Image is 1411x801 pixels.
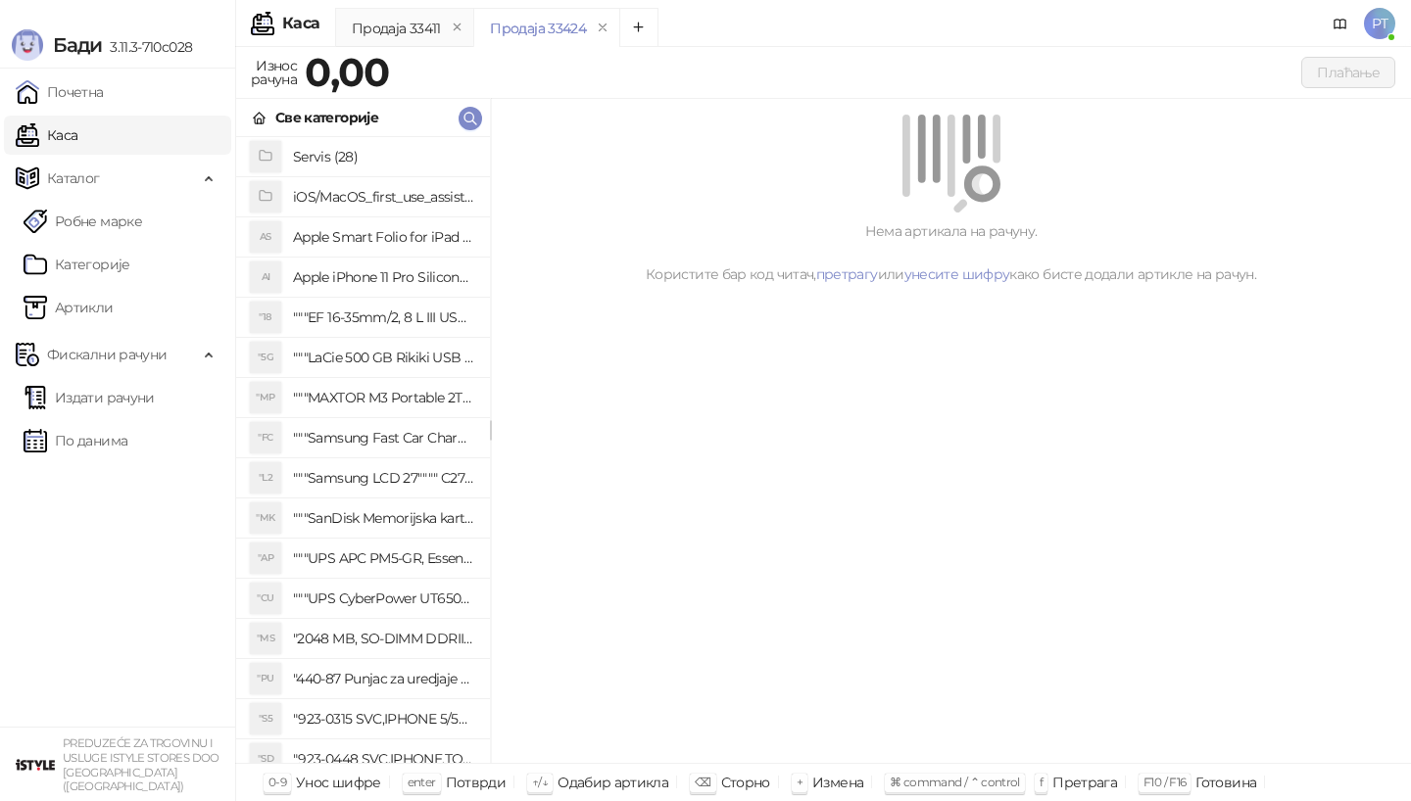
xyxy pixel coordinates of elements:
[408,775,436,789] span: enter
[293,583,474,614] h4: """UPS CyberPower UT650EG, 650VA/360W , line-int., s_uko, desktop"""
[514,220,1387,285] div: Нема артикала на рачуну. Користите бар код читач, или како бисте додали артикле на рачун.
[1364,8,1395,39] span: PT
[250,542,281,574] div: "AP
[24,245,130,284] a: Категорије
[293,181,474,212] h4: iOS/MacOS_first_use_assistance (4)
[293,342,474,373] h4: """LaCie 500 GB Rikiki USB 3.0 / Ultra Compact & Resistant aluminum / USB 3.0 / 2.5"""""""
[293,663,474,694] h4: "440-87 Punjac za uredjaje sa micro USB portom 4/1, Stand."
[16,116,77,155] a: Каса
[250,221,281,253] div: AS
[1325,8,1356,39] a: Документација
[53,33,102,57] span: Бади
[250,502,281,534] div: "MK
[250,261,281,293] div: AI
[250,743,281,775] div: "SD
[904,265,1010,283] a: унесите шифру
[250,342,281,373] div: "5G
[446,770,507,795] div: Потврди
[250,462,281,494] div: "L2
[1052,770,1117,795] div: Претрага
[293,302,474,333] h4: """EF 16-35mm/2, 8 L III USM"""
[293,623,474,654] h4: "2048 MB, SO-DIMM DDRII, 667 MHz, Napajanje 1,8 0,1 V, Latencija CL5"
[296,770,381,795] div: Унос шифре
[305,48,389,96] strong: 0,00
[490,18,586,39] div: Продаја 33424
[1040,775,1043,789] span: f
[250,382,281,413] div: "MP
[293,422,474,453] h4: """Samsung Fast Car Charge Adapter, brzi auto punja_, boja crna"""
[797,775,803,789] span: +
[293,221,474,253] h4: Apple Smart Folio for iPad mini (A17 Pro) - Sage
[293,141,474,172] h4: Servis (28)
[721,770,770,795] div: Сторно
[236,137,490,763] div: grid
[16,745,55,784] img: 64x64-companyLogo-77b92cf4-9946-4f36-9751-bf7bb5fd2c7d.png
[293,542,474,574] h4: """UPS APC PM5-GR, Essential Surge Arrest,5 utic_nica"""
[250,302,281,333] div: "18
[247,53,301,92] div: Износ рачуна
[268,775,286,789] span: 0-9
[250,623,281,654] div: "MS
[293,261,474,293] h4: Apple iPhone 11 Pro Silicone Case - Black
[293,462,474,494] h4: """Samsung LCD 27"""" C27F390FHUXEN"""
[445,20,470,36] button: remove
[1143,775,1186,789] span: F10 / F16
[532,775,548,789] span: ↑/↓
[250,663,281,694] div: "PU
[293,382,474,413] h4: """MAXTOR M3 Portable 2TB 2.5"""" crni eksterni hard disk HX-M201TCB/GM"""
[12,29,43,61] img: Logo
[590,20,615,36] button: remove
[250,583,281,614] div: "CU
[16,72,104,112] a: Почетна
[24,202,142,241] a: Робне марке
[47,159,100,198] span: Каталог
[352,18,441,39] div: Продаја 33411
[558,770,668,795] div: Одабир артикла
[47,335,167,374] span: Фискални рачуни
[293,743,474,775] h4: "923-0448 SVC,IPHONE,TOURQUE DRIVER KIT .65KGF- CM Šrafciger "
[816,265,878,283] a: претрагу
[1195,770,1256,795] div: Готовина
[24,421,127,460] a: По данима
[619,8,658,47] button: Add tab
[102,38,192,56] span: 3.11.3-710c028
[24,378,155,417] a: Издати рачуни
[293,502,474,534] h4: """SanDisk Memorijska kartica 256GB microSDXC sa SD adapterom SDSQXA1-256G-GN6MA - Extreme PLUS, ...
[275,107,378,128] div: Све категорије
[24,288,114,327] a: ArtikliАртикли
[812,770,863,795] div: Измена
[282,16,319,31] div: Каса
[63,736,219,793] small: PREDUZEĆE ZA TRGOVINU I USLUGE ISTYLE STORES DOO [GEOGRAPHIC_DATA] ([GEOGRAPHIC_DATA])
[250,703,281,734] div: "S5
[890,775,1020,789] span: ⌘ command / ⌃ control
[250,422,281,453] div: "FC
[293,703,474,734] h4: "923-0315 SVC,IPHONE 5/5S BATTERY REMOVAL TRAY Držač za iPhone sa kojim se otvara display
[1301,57,1395,88] button: Плаћање
[695,775,710,789] span: ⌫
